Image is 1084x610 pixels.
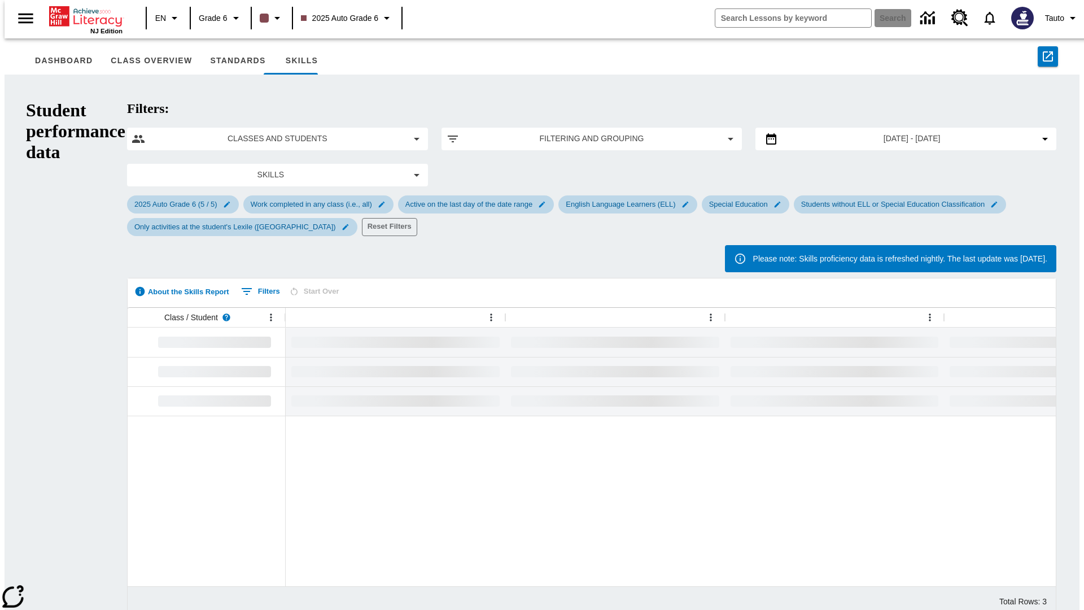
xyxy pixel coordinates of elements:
[127,195,239,213] div: Edit 2025 Auto Grade 6 (5 / 5) filter selected submenu item
[148,285,229,298] span: About the Skills Report
[301,12,379,24] span: 2025 Auto Grade 6
[483,309,500,326] button: Open Menu
[102,47,201,75] button: Class Overview
[130,283,234,300] button: About the Skills Report
[702,200,775,208] span: Special Education
[945,3,975,33] a: Resource Center, Will open in new tab
[164,312,218,323] span: Class / Student
[999,596,1047,607] div: Total Rows: 3
[141,169,401,181] span: Skills
[1041,8,1084,28] button: Profile/Settings
[1038,46,1058,67] button: Export to CSV
[154,133,401,145] span: Classes and Students
[199,12,228,24] span: Grade 6
[913,3,945,34] a: Data Center
[760,132,1052,146] button: Select the date range menu item
[274,47,329,75] button: Skills
[127,218,357,236] div: Edit Only activities at the student's Lexile (Reading) filter selected submenu item
[702,309,719,326] button: Open Menu
[155,12,166,24] span: EN
[921,309,938,326] button: Open Menu
[469,133,715,145] span: Filtering and Grouping
[26,100,125,606] h1: Student performance data
[296,8,399,28] button: Class: 2025 Auto Grade 6, Select your class
[9,2,42,35] button: Open side menu
[884,133,941,145] span: [DATE] - [DATE]
[90,28,123,34] span: NJ Edition
[975,3,1004,33] a: Notifications
[201,47,274,75] button: Standards
[1004,3,1041,33] button: Select a new avatar
[218,309,235,326] button: Read more about Class / Student
[1038,132,1052,146] svg: Collapse Date Range Filter
[559,200,682,208] span: English Language Learners (ELL)
[150,8,186,28] button: Language: EN, Select a language
[128,223,343,231] span: Only activities at the student's Lexile ([GEOGRAPHIC_DATA])
[702,195,789,213] div: Edit Special Education filter selected submenu item
[132,168,423,182] button: Select skills menu item
[398,195,554,213] div: Edit Active on the last day of the date range filter selected submenu item
[715,9,871,27] input: search field
[49,4,123,34] div: Home
[132,132,423,146] button: Select classes and students menu item
[244,200,379,208] span: Work completed in any class (i.e., all)
[243,195,394,213] div: Edit Work completed in any class (i.e., all) filter selected submenu item
[399,200,539,208] span: Active on the last day of the date range
[794,195,1006,213] div: Edit Students without ELL or Special Education Classification filter selected submenu item
[794,200,991,208] span: Students without ELL or Special Education Classification
[26,47,102,75] button: Dashboard
[1011,7,1034,29] img: Avatar
[128,200,224,208] span: 2025 Auto Grade 6 (5 / 5)
[446,132,738,146] button: Apply filters menu item
[753,249,1047,269] div: Please note: Skills proficiency data is refreshed nightly. The last update was [DATE].
[558,195,697,213] div: Edit English Language Learners (ELL) filter selected submenu item
[194,8,247,28] button: Grade: Grade 6, Select a grade
[238,282,283,300] button: Show filters
[1045,12,1064,24] span: Tauto
[263,309,279,326] button: Open Menu
[255,8,289,28] button: Class color is dark brown. Change class color
[127,101,1056,116] h2: Filters:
